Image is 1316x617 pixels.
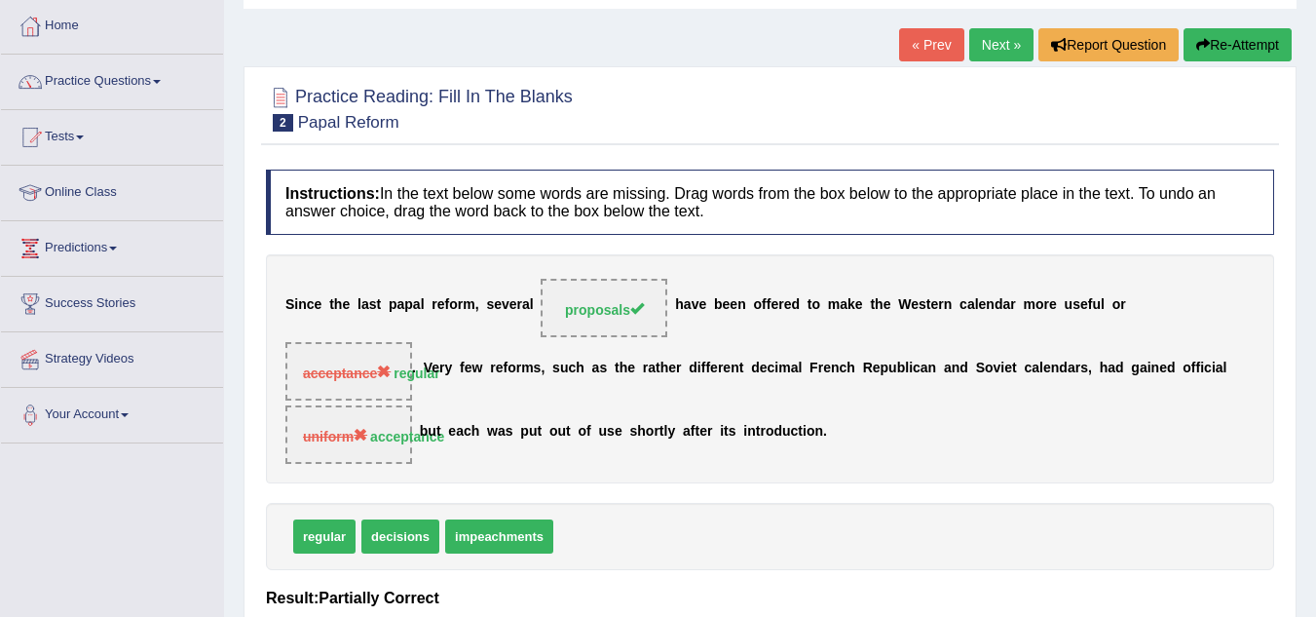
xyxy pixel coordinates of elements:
[1196,361,1201,376] b: f
[905,361,909,376] b: l
[530,297,534,313] b: l
[560,361,569,376] b: u
[898,297,911,313] b: W
[1004,361,1012,376] b: e
[1191,361,1196,376] b: f
[565,302,644,318] span: proposals
[1051,361,1060,376] b: n
[389,297,397,313] b: p
[1115,361,1124,376] b: d
[675,297,684,313] b: h
[823,361,831,376] b: e
[522,297,530,313] b: a
[1223,361,1227,376] b: l
[568,361,576,376] b: c
[739,361,744,376] b: t
[847,297,855,313] b: k
[938,297,943,313] b: r
[760,361,768,376] b: e
[437,297,445,313] b: e
[707,424,712,440] b: r
[439,361,444,376] b: r
[357,297,361,313] b: l
[723,297,731,313] b: e
[607,424,615,440] b: s
[1183,361,1191,376] b: o
[1088,297,1093,313] b: f
[1035,297,1044,313] b: o
[897,361,906,376] b: b
[1092,297,1101,313] b: u
[959,361,968,376] b: d
[909,361,913,376] b: i
[599,424,608,440] b: u
[1159,361,1167,376] b: e
[1043,361,1051,376] b: e
[771,297,778,313] b: e
[684,297,692,313] b: a
[1184,28,1292,61] button: Re-Attempt
[490,361,495,376] b: r
[615,424,622,440] b: e
[521,361,533,376] b: m
[448,424,456,440] b: e
[1068,361,1075,376] b: a
[975,297,979,313] b: l
[370,429,444,444] strong: acceptance
[791,297,800,313] b: d
[520,424,529,440] b: p
[754,297,763,313] b: o
[1112,297,1121,313] b: o
[334,297,343,313] b: h
[724,424,729,440] b: t
[508,361,516,376] b: o
[1075,361,1080,376] b: r
[695,424,699,440] b: t
[884,297,891,313] b: e
[266,170,1274,235] h4: In the text below some words are missing. Drag words from the box below to the appropriate place ...
[285,185,380,202] b: Instructions:
[692,297,699,313] b: v
[1151,361,1160,376] b: n
[592,361,600,376] b: a
[756,424,761,440] b: t
[599,361,607,376] b: s
[558,424,567,440] b: u
[1,277,223,326] a: Success Stories
[445,297,450,313] b: f
[881,361,889,376] b: p
[1216,361,1223,376] b: a
[774,361,778,376] b: i
[899,28,963,61] a: « Prev
[516,361,521,376] b: r
[913,361,921,376] b: c
[697,361,701,376] b: i
[465,361,472,376] b: e
[503,361,508,376] b: f
[743,424,747,440] b: i
[537,424,542,440] b: t
[285,405,412,464] span: Drop target
[486,297,494,313] b: s
[646,424,655,440] b: o
[643,361,648,376] b: r
[298,297,307,313] b: n
[710,361,718,376] b: e
[369,297,377,313] b: s
[1167,361,1176,376] b: d
[718,361,723,376] b: r
[637,424,646,440] b: h
[1080,297,1088,313] b: e
[654,424,658,440] b: r
[517,297,522,313] b: r
[831,361,840,376] b: n
[698,297,706,313] b: e
[1,166,223,214] a: Online Class
[976,361,985,376] b: S
[361,297,369,313] b: a
[1101,297,1105,313] b: l
[839,361,846,376] b: c
[294,297,298,313] b: i
[1140,361,1147,376] b: a
[412,361,416,376] b: .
